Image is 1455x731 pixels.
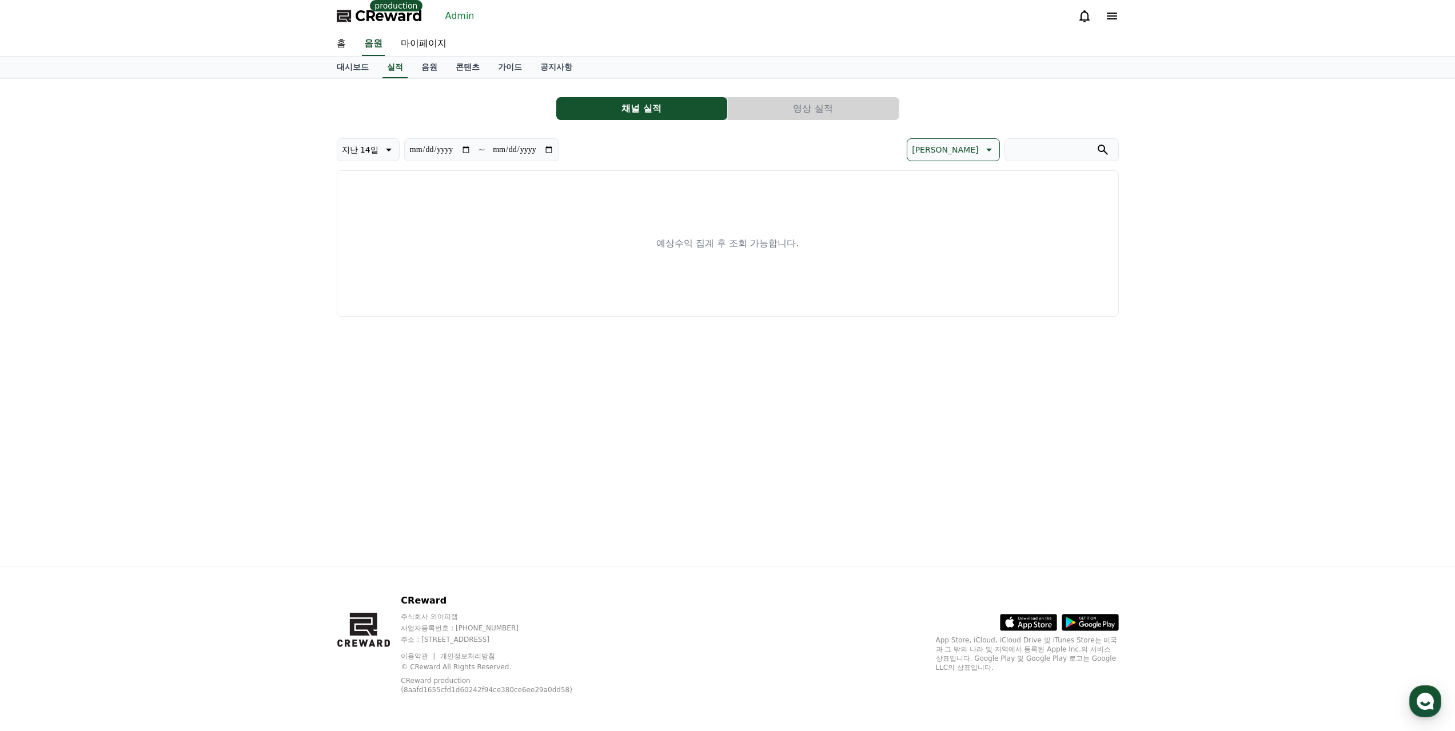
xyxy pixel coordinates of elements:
a: 공지사항 [531,57,581,78]
p: [PERSON_NAME] [912,142,978,158]
span: CReward [355,7,422,25]
button: 지난 14일 [337,138,400,161]
a: 음원 [362,32,385,56]
button: 영상 실적 [728,97,899,120]
p: 사업자등록번호 : [PHONE_NUMBER] [401,624,601,633]
a: 콘텐츠 [447,57,489,78]
a: 이용약관 [401,652,437,660]
a: 실적 [382,57,408,78]
button: [PERSON_NAME] [907,138,999,161]
a: Admin [441,7,479,25]
p: App Store, iCloud, iCloud Drive 및 iTunes Store는 미국과 그 밖의 나라 및 지역에서 등록된 Apple Inc.의 서비스 상표입니다. Goo... [936,636,1119,672]
p: 예상수익 집계 후 조회 가능합니다. [656,237,799,250]
a: 음원 [412,57,447,78]
button: 채널 실적 [556,97,727,120]
a: 마이페이지 [392,32,456,56]
a: 개인정보처리방침 [440,652,495,660]
a: 홈 [328,32,355,56]
p: CReward production (8aafd1655cfd1d60242f94ce380ce6ee29a0dd58) [401,676,584,694]
a: CReward [337,7,422,25]
p: 지난 14일 [342,142,378,158]
p: 주소 : [STREET_ADDRESS] [401,635,601,644]
p: 주식회사 와이피랩 [401,612,601,621]
p: © CReward All Rights Reserved. [401,662,601,672]
p: ~ [478,143,485,157]
a: 가이드 [489,57,531,78]
a: 대시보드 [328,57,378,78]
a: 채널 실적 [556,97,728,120]
p: CReward [401,594,601,608]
